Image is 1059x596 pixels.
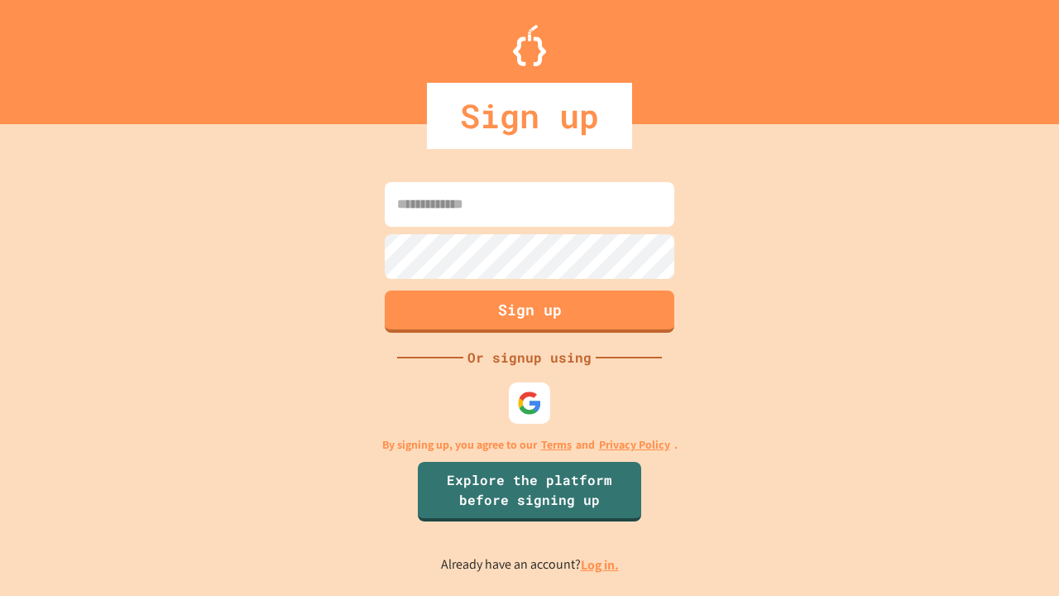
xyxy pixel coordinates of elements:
[427,83,632,149] div: Sign up
[581,556,619,574] a: Log in.
[541,436,572,454] a: Terms
[385,291,674,333] button: Sign up
[441,555,619,575] p: Already have an account?
[599,436,670,454] a: Privacy Policy
[463,348,596,368] div: Or signup using
[382,436,678,454] p: By signing up, you agree to our and .
[418,462,641,521] a: Explore the platform before signing up
[513,25,546,66] img: Logo.svg
[517,391,542,416] img: google-icon.svg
